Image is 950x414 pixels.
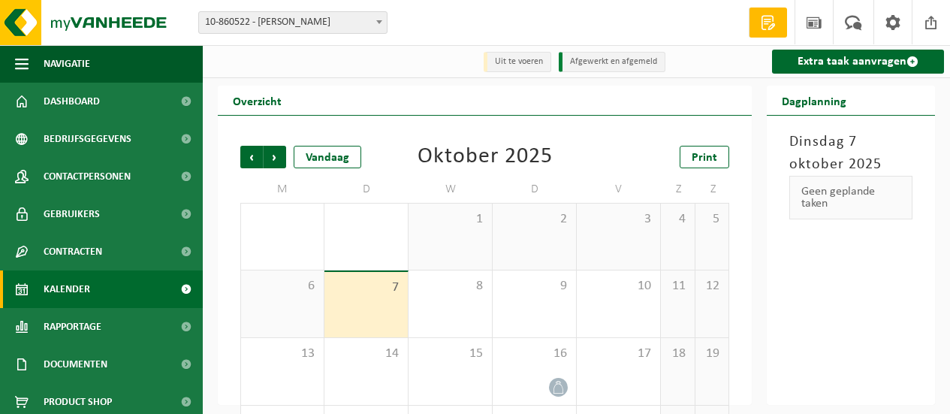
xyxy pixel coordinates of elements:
span: Bedrijfsgegevens [44,120,131,158]
div: Oktober 2025 [418,146,553,168]
span: 3 [584,211,653,228]
td: D [324,176,409,203]
span: 11 [668,278,687,295]
td: Z [695,176,730,203]
span: Dashboard [44,83,100,120]
span: 10-860522 - PEERLINCK YVES - AALST [198,11,388,34]
span: Documenten [44,346,107,383]
span: 18 [668,346,687,362]
a: Print [680,146,729,168]
span: 6 [249,278,316,295]
h3: Dinsdag 7 oktober 2025 [789,131,912,176]
span: Navigatie [44,45,90,83]
td: M [240,176,324,203]
span: 16 [500,346,568,362]
span: 13 [249,346,316,362]
div: Geen geplande taken [789,176,912,219]
span: Gebruikers [44,195,100,233]
span: Volgende [264,146,286,168]
span: 8 [416,278,484,295]
span: 17 [584,346,653,362]
span: Print [692,152,717,164]
span: Kalender [44,270,90,308]
span: 2 [500,211,568,228]
span: 10 [584,278,653,295]
span: 10-860522 - PEERLINCK YVES - AALST [199,12,387,33]
span: Vorige [240,146,263,168]
li: Afgewerkt en afgemeld [559,52,665,72]
span: Contracten [44,233,102,270]
td: Z [661,176,695,203]
span: 19 [703,346,722,362]
div: Vandaag [294,146,361,168]
td: W [409,176,493,203]
span: 12 [703,278,722,295]
span: 1 [416,211,484,228]
span: Contactpersonen [44,158,131,195]
h2: Overzicht [218,86,297,115]
span: 5 [703,211,722,228]
td: D [493,176,577,203]
span: 15 [416,346,484,362]
span: 14 [332,346,400,362]
h2: Dagplanning [767,86,861,115]
span: 4 [668,211,687,228]
span: 9 [500,278,568,295]
span: 7 [332,280,400,296]
li: Uit te voeren [484,52,551,72]
td: V [577,176,661,203]
a: Extra taak aanvragen [772,50,944,74]
span: Rapportage [44,308,101,346]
